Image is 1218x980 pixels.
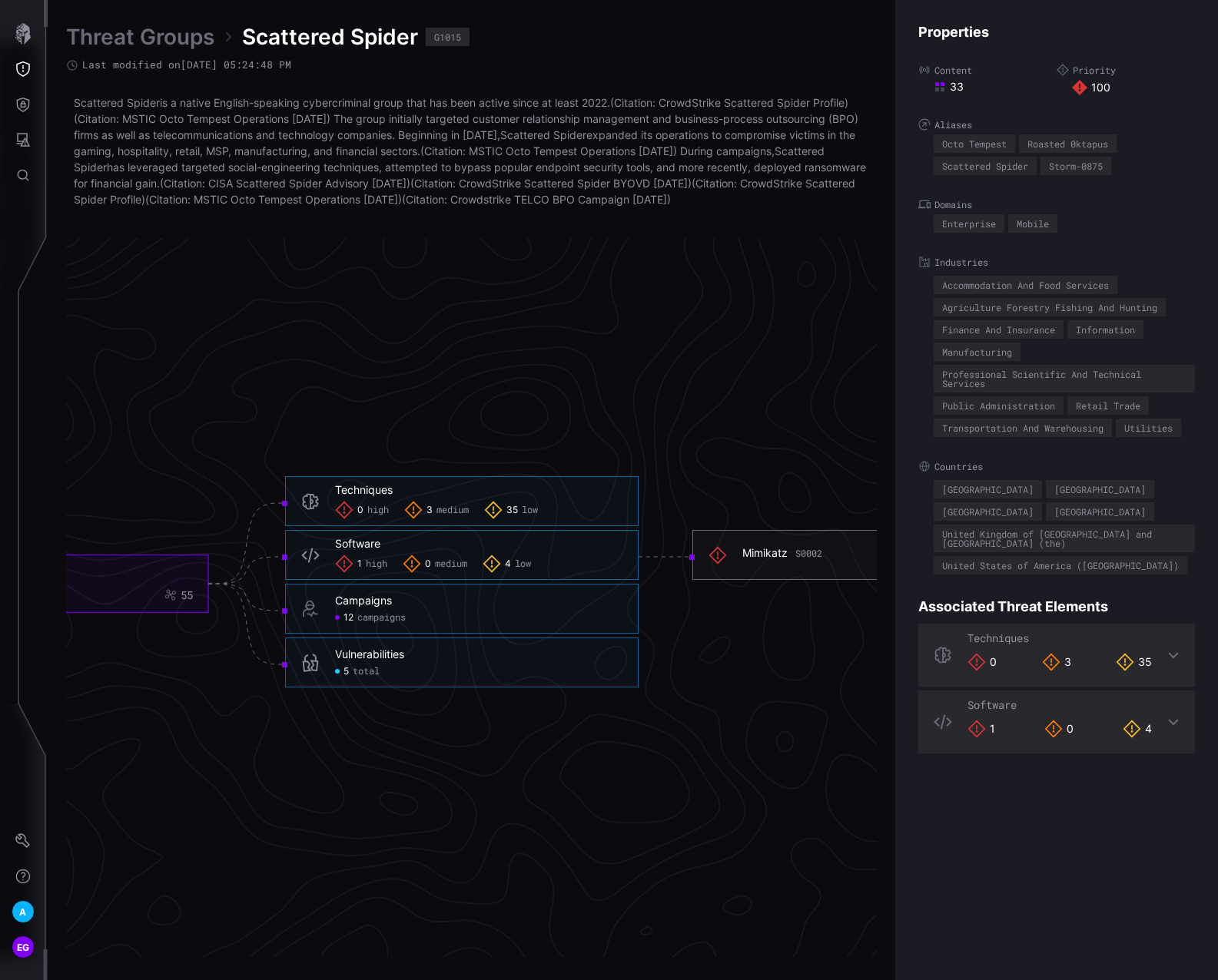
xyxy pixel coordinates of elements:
[1076,401,1140,410] div: Retail Trade
[426,505,433,517] span: 3
[242,23,418,51] span: Scattered Spider
[1057,64,1195,76] label: Priority
[1042,653,1071,671] div: 3
[335,537,380,551] div: Software
[1123,720,1152,738] div: 4
[942,507,1034,516] div: [GEOGRAPHIC_DATA]
[1,929,45,965] button: EG
[967,720,995,738] div: 1
[1044,720,1074,738] div: 0
[366,558,387,571] span: high
[74,96,160,109] a: Scattered Spider
[435,558,467,571] span: medium
[942,561,1179,570] div: United States of America ([GEOGRAPHIC_DATA])
[942,280,1109,290] div: Accommodation And Food Services
[1072,80,1195,95] div: 100
[1017,219,1049,228] div: Mobile
[367,505,389,517] span: high
[918,256,1195,268] label: Industries
[918,23,1195,41] h4: Properties
[795,547,822,559] span: S0002
[1054,507,1146,516] div: [GEOGRAPHIC_DATA]
[505,558,511,571] span: 4
[353,666,380,678] span: total
[357,612,406,624] span: campaigns
[1054,485,1146,494] div: [GEOGRAPHIC_DATA]
[425,558,431,571] span: 0
[522,505,538,517] span: low
[1116,653,1152,671] div: 35
[357,558,362,571] span: 1
[934,80,1057,94] div: 33
[942,369,1186,388] div: Professional Scientific And Technical Services
[942,325,1055,334] div: Finance And Insurance
[1027,139,1108,148] div: Roasted 0ktapus
[335,647,404,661] div: Vulnerabilities
[515,558,531,571] span: low
[918,198,1195,210] label: Domains
[357,505,363,517] span: 0
[742,546,822,560] div: Mimikatz
[181,58,291,71] time: [DATE] 05:24:48 PM
[66,23,214,51] a: Threat Groups
[19,904,26,920] span: A
[335,483,393,497] div: Techniques
[1,894,45,929] button: A
[343,666,349,678] span: 5
[967,631,1029,645] span: Techniques
[918,64,1057,76] label: Content
[500,128,586,141] a: Scattered Spider
[436,505,469,517] span: medium
[942,139,1007,148] div: Octo Tempest
[967,653,997,671] div: 0
[918,460,1195,472] label: Countries
[967,697,1017,712] span: Software
[434,32,461,41] div: G1015
[343,612,353,624] span: 12
[1076,325,1135,334] div: Information
[942,303,1157,312] div: Agriculture Forestry Fishing And Hunting
[918,118,1195,131] label: Aliases
[942,219,996,228] div: Enterprise
[942,401,1055,410] div: Public Administration
[82,58,291,71] span: Last modified on
[942,347,1012,356] div: Manufacturing
[942,529,1186,548] div: United Kingdom of [GEOGRAPHIC_DATA] and [GEOGRAPHIC_DATA] (the)
[942,423,1104,432] div: Transportation And Warehousing
[942,485,1034,494] div: [GEOGRAPHIC_DATA]
[1049,161,1103,171] div: Storm-0875
[335,594,392,608] div: Campaigns
[74,94,869,207] p: is a native English-speaking cybercriminal group that has been active since at least 2022.(Citati...
[1124,423,1173,432] div: Utilities
[918,598,1195,615] h4: Associated Threat Elements
[181,588,193,602] div: 55
[942,161,1028,171] div: Scattered Spider
[506,505,518,517] span: 35
[17,939,30,955] span: EG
